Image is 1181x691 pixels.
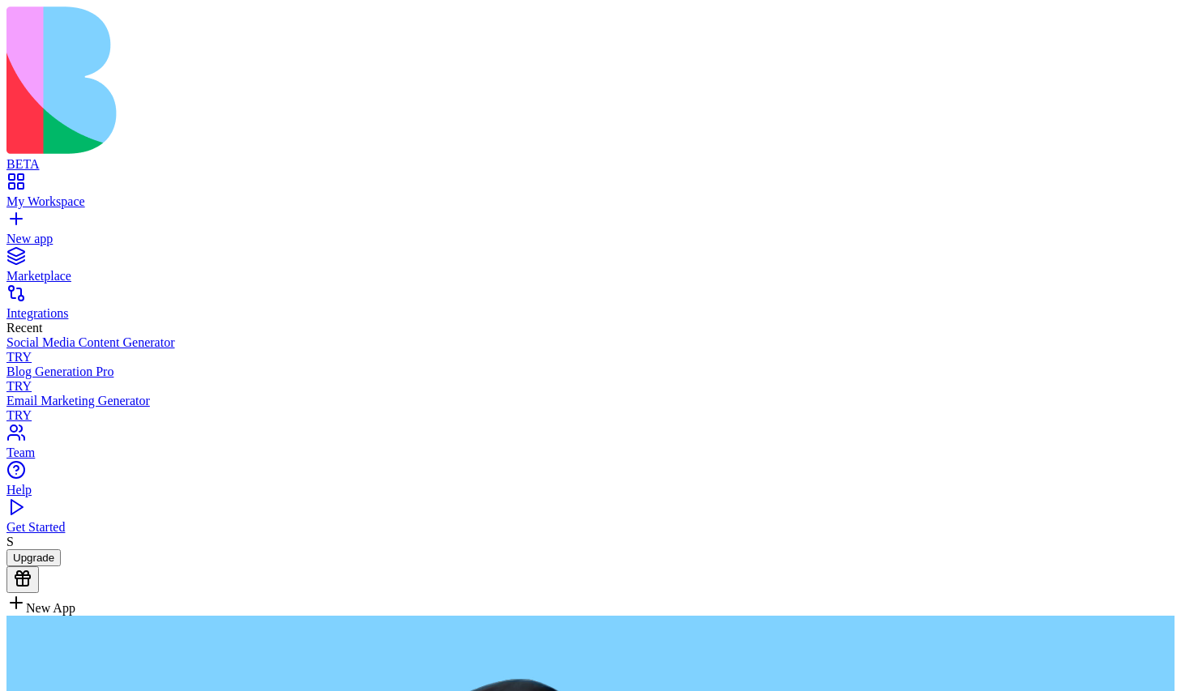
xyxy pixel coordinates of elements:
[6,505,1175,535] a: Get Started
[6,365,1175,394] a: Blog Generation ProTRY
[6,321,42,335] span: Recent
[6,269,1175,284] div: Marketplace
[6,431,1175,460] a: Team
[6,535,14,548] span: S
[6,350,1175,365] div: TRY
[6,365,1175,379] div: Blog Generation Pro
[26,601,75,615] span: New App
[6,292,1175,321] a: Integrations
[6,483,1175,497] div: Help
[6,550,61,564] a: Upgrade
[6,217,1175,246] a: New app
[6,408,1175,423] div: TRY
[6,446,1175,460] div: Team
[6,335,1175,350] div: Social Media Content Generator
[6,549,61,566] button: Upgrade
[6,520,1175,535] div: Get Started
[6,6,658,154] img: logo
[6,394,1175,408] div: Email Marketing Generator
[6,232,1175,246] div: New app
[6,335,1175,365] a: Social Media Content GeneratorTRY
[6,468,1175,497] a: Help
[6,254,1175,284] a: Marketplace
[6,180,1175,209] a: My Workspace
[6,143,1175,172] a: BETA
[6,379,1175,394] div: TRY
[6,306,1175,321] div: Integrations
[6,194,1175,209] div: My Workspace
[6,157,1175,172] div: BETA
[6,394,1175,423] a: Email Marketing GeneratorTRY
